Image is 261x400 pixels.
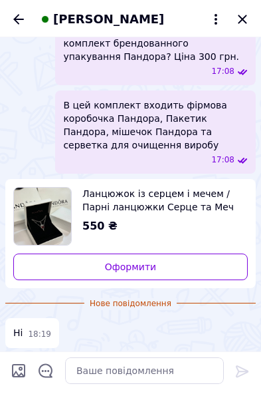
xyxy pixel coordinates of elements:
[211,66,234,77] span: 17:08 12.10.2025
[37,362,54,379] button: Відкрити шаблони відповідей
[82,220,118,232] span: 550 ₴
[14,188,71,245] img: 6462199883_w700_h500_tsepochka-s-serdtsem.jpg
[211,154,234,166] span: 17:08 12.10.2025
[28,329,51,340] span: 18:19 12.10.2025
[84,298,177,309] span: Нове повідомлення
[63,23,248,63] span: Чи бажаєте Ви замовити ще комплект брендованного упакування Пандора? Ціна 300 грн.
[63,99,248,152] span: В цей комплект входить фірмова коробочка Пандора, Пакетик Пандора, мішечок Пандора та серветка дл...
[13,187,248,246] a: Переглянути товар
[53,11,164,28] span: [PERSON_NAME]
[13,254,248,280] a: Оформити
[234,11,250,27] button: Закрити
[13,326,23,340] span: Ні
[82,187,237,214] span: Ланцюжок із серцем і мечем / Парні ланцюжки Серце та Меч із неіржавкої сталі / [GEOGRAPHIC_DATA] ...
[11,11,27,27] button: Назад
[37,11,224,28] button: [PERSON_NAME]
